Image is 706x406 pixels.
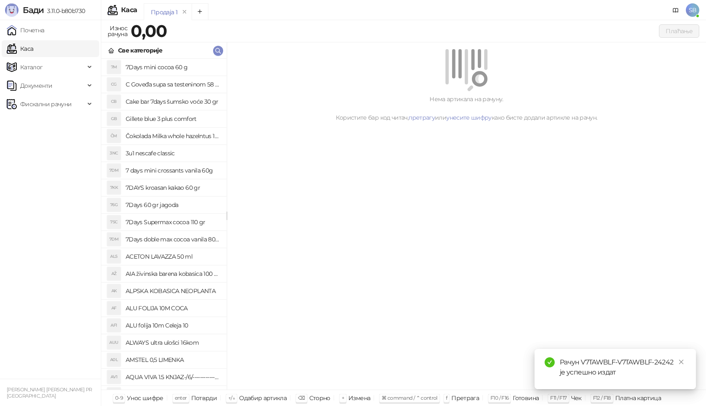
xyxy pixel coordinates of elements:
h4: ALWAYS ultra ulošci 16kom [126,336,220,349]
div: CG [107,78,121,91]
h4: 7DAYS kroasan kakao 60 gr [126,181,220,194]
div: Сторно [309,393,330,403]
span: 0-9 [115,395,123,401]
div: Претрага [451,393,479,403]
h4: 7Days doble max cocoa vanila 80 gr [126,233,220,246]
div: AF [107,301,121,315]
h4: 7Days mini cocoa 60 g [126,60,220,74]
div: Платна картица [615,393,661,403]
a: Почетна [7,22,45,39]
div: 3NC [107,147,121,160]
h4: 7Days Supermax cocoa 110 gr [126,215,220,229]
strong: 0,00 [131,21,167,41]
h4: Čokolada Milka whole hazelntus 100 gr [126,129,220,143]
div: A0L [107,353,121,367]
div: CB [107,95,121,108]
img: Logo [5,3,18,17]
div: Износ рачуна [106,23,129,39]
div: Нема артикала на рачуну. Користите бар код читач, или како бисте додали артикле на рачун. [237,94,696,122]
span: 3.11.0-b80b730 [44,7,85,15]
div: Каса [121,7,137,13]
div: AV1 [107,370,121,384]
h4: 3u1 nescafe classic [126,147,220,160]
span: F12 / F18 [593,395,611,401]
h4: AMSTEL 0,5 LIMENKA [126,353,220,367]
div: Све категорије [118,46,162,55]
div: 7DM [107,164,121,177]
div: 7KK [107,181,121,194]
a: Документација [669,3,682,17]
div: 76G [107,198,121,212]
a: унесите шифру [446,114,492,121]
span: F11 / F17 [550,395,566,401]
h4: AQUA VIVA 1.5 KNJAZ-/6/----------------- [126,370,220,384]
h4: ALU FOLIJA 10M COCA [126,301,220,315]
h4: ACETON LAVAZZA 50 ml [126,250,220,263]
span: f [446,395,447,401]
h4: ALPSKA KOBASICA NEOPLANTA [126,284,220,298]
span: F10 / F16 [490,395,508,401]
button: Add tab [192,3,208,20]
div: GB [107,112,121,126]
span: enter [175,395,187,401]
div: Потврди [191,393,217,403]
div: Готовина [513,393,539,403]
h4: ALU folija 10m Celeja 10 [126,319,220,332]
div: 7SC [107,215,121,229]
a: претрагу [408,114,435,121]
h4: 7Days 60 gr jagoda [126,198,220,212]
div: AK [107,284,121,298]
span: ⌘ command / ⌃ control [382,395,437,401]
div: Продаја 1 [151,8,177,17]
h4: C Goveđa supa sa testeninom 58 grama [126,78,220,91]
a: Каса [7,40,33,57]
span: Фискални рачуни [20,96,71,113]
div: Одабир артикла [239,393,287,403]
div: AVR [107,388,121,401]
div: ČM [107,129,121,143]
div: Измена [348,393,370,403]
div: Чек [571,393,582,403]
span: Каталог [20,59,43,76]
button: Плаћање [659,24,699,38]
h4: AIA živinska barena kobasica 100 gr [126,267,220,280]
div: grid [101,59,227,390]
span: Документи [20,77,52,94]
small: [PERSON_NAME] [PERSON_NAME] PR [GEOGRAPHIC_DATA] [7,387,92,399]
span: ⌫ [298,395,305,401]
span: Бади [23,5,44,15]
button: remove [179,8,190,16]
h4: Gillete blue 3 plus comfort [126,112,220,126]
span: ↑/↓ [228,395,235,401]
div: 7M [107,60,121,74]
span: SB [686,3,699,17]
div: AUU [107,336,121,349]
div: AL5 [107,250,121,263]
div: AŽ [107,267,121,280]
div: AF1 [107,319,121,332]
h4: 7 days mini crossants vanila 60g [126,164,220,177]
div: 7DM [107,233,121,246]
div: Унос шифре [127,393,163,403]
h4: Cake bar 7days šumsko voće 30 gr [126,95,220,108]
span: + [342,395,344,401]
h4: AQUA VIVA REBOOT 0.75L-/12/-- [126,388,220,401]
